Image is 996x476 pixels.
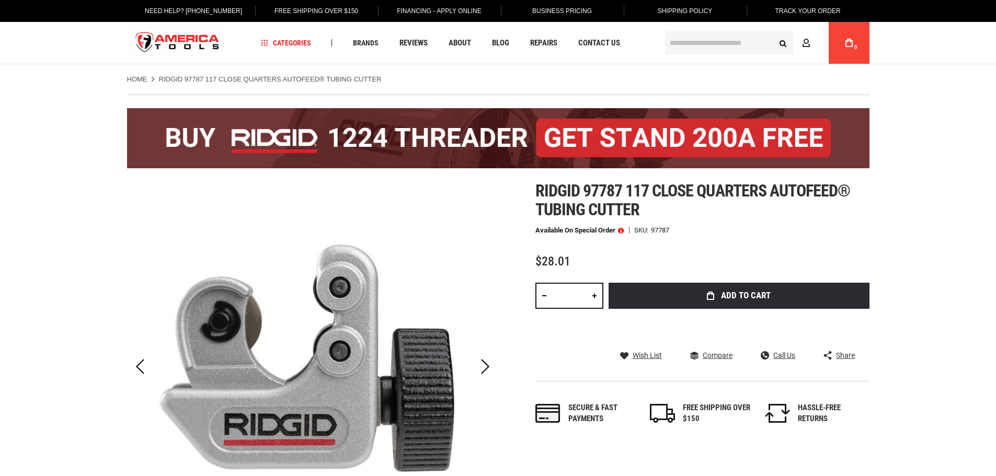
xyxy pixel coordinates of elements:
[399,39,428,47] span: Reviews
[127,24,228,63] img: America Tools
[854,44,857,50] span: 0
[650,404,675,423] img: shipping
[690,351,732,360] a: Compare
[127,75,147,84] a: Home
[798,402,866,425] div: HASSLE-FREE RETURNS
[127,108,869,168] img: BOGO: Buy the RIDGID® 1224 Threader (26092), get the 92467 200A Stand FREE!
[395,36,432,50] a: Reviews
[765,404,790,423] img: returns
[574,36,625,50] a: Contact Us
[261,39,311,47] span: Categories
[606,312,872,342] iframe: Secure express checkout frame
[487,36,514,50] a: Blog
[836,352,855,359] span: Share
[761,351,795,360] a: Call Us
[353,39,379,47] span: Brands
[773,33,793,53] button: Search
[525,36,562,50] a: Repairs
[651,227,669,234] div: 97787
[839,22,859,64] a: 0
[773,352,795,359] span: Call Us
[535,404,560,423] img: payments
[658,7,713,15] span: Shipping Policy
[578,39,620,47] span: Contact Us
[721,291,771,300] span: Add to Cart
[633,352,662,359] span: Wish List
[348,36,383,50] a: Brands
[127,24,228,63] a: store logo
[609,283,869,309] button: Add to Cart
[159,75,382,83] strong: RIDGID 97787 117 CLOSE QUARTERS AUTOFEED® TUBING CUTTER
[535,254,570,269] span: $28.01
[703,352,732,359] span: Compare
[620,351,662,360] a: Wish List
[256,36,316,50] a: Categories
[568,402,636,425] div: Secure & fast payments
[634,227,651,234] strong: SKU
[444,36,476,50] a: About
[535,181,851,219] span: Ridgid 97787 117 close quarters autofeed® tubing cutter
[492,39,509,47] span: Blog
[535,227,624,234] p: Available on Special Order
[683,402,751,425] div: FREE SHIPPING OVER $150
[449,39,471,47] span: About
[530,39,557,47] span: Repairs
